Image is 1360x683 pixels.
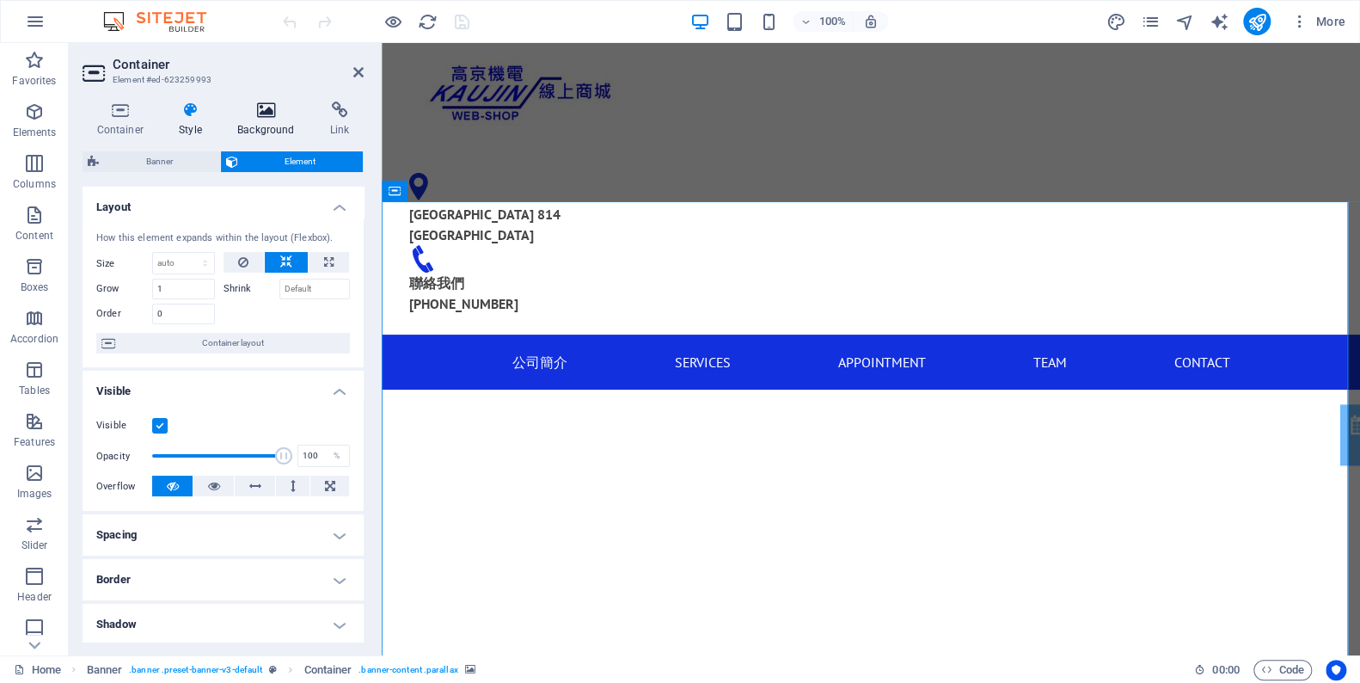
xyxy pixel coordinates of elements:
[28,163,152,180] span: [GEOGRAPHIC_DATA]
[129,660,262,680] span: . banner .preset-banner-v3-default
[96,452,152,461] label: Opacity
[83,604,364,645] h4: Shadow
[120,333,345,354] span: Container layout
[1174,12,1194,32] i: Navigator
[1174,11,1195,32] button: navigator
[1261,660,1304,680] span: Code
[1194,660,1240,680] h6: Session time
[1209,12,1228,32] i: AI Writer
[104,151,215,172] span: Banner
[383,11,403,32] button: Click here to leave preview mode and continue editing
[87,660,475,680] nav: breadcrumb
[1140,11,1161,32] button: pages
[152,304,215,324] input: Default
[83,151,220,172] button: Banner
[113,57,364,72] h2: Container
[99,11,228,32] img: Editor Logo
[10,332,58,346] p: Accordion
[325,446,349,466] div: %
[12,74,56,88] p: Favorites
[417,11,438,32] button: reload
[1106,12,1125,32] i: Design (Ctrl+Alt+Y)
[21,538,48,552] p: Slider
[1326,660,1346,680] button: Usercentrics
[96,477,152,497] label: Overflow
[1243,8,1271,35] button: publish
[28,252,137,269] span: [PHONE_NUMBER]
[221,151,364,172] button: Element
[14,660,61,680] a: Click to cancel selection. Double-click to open Pages
[465,665,475,674] i: This element contains a background
[96,259,152,268] label: Size
[793,11,854,32] button: 100%
[83,102,165,138] h4: Container
[87,660,123,680] span: Click to select. Double-click to edit
[269,665,277,674] i: This element is a customizable preset
[15,229,53,243] p: Content
[1253,660,1312,680] button: Code
[156,163,179,180] span: 814
[13,126,57,139] p: Elements
[358,660,457,680] span: . banner-content .parallax
[1284,8,1352,35] button: More
[418,12,438,32] i: Reload page
[863,14,879,29] i: On resize automatically adjust zoom level to fit chosen device.
[165,102,224,138] h4: Style
[279,279,351,299] input: Default
[152,279,215,299] input: Default
[315,102,364,138] h4: Link
[96,304,152,324] label: Order
[17,590,52,604] p: Header
[83,559,364,600] h4: Border
[818,11,846,32] h6: 100%
[1291,13,1345,30] span: More
[21,280,49,294] p: Boxes
[1140,12,1160,32] i: Pages (Ctrl+Alt+S)
[13,177,56,191] p: Columns
[96,333,350,354] button: Container layout
[224,279,279,299] label: Shrink
[83,514,364,556] h4: Spacing
[1212,660,1239,680] span: 00 00
[224,102,316,138] h4: Background
[1209,11,1229,32] button: text_generator
[96,415,152,436] label: Visible
[96,231,350,246] div: How this element expands within the layout (Flexbox).
[19,384,50,397] p: Tables
[96,279,152,299] label: Grow
[113,72,329,88] h3: Element #ed-623259993
[14,435,55,449] p: Features
[28,183,152,200] span: [GEOGRAPHIC_DATA]
[83,187,364,218] h4: Layout
[303,660,352,680] span: Click to select. Double-click to edit
[1106,11,1126,32] button: design
[83,371,364,402] h4: Visible
[1224,663,1227,676] span: :
[17,487,52,501] p: Images
[969,372,1067,412] a: Appointment
[243,151,358,172] span: Element
[1247,12,1266,32] i: Publish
